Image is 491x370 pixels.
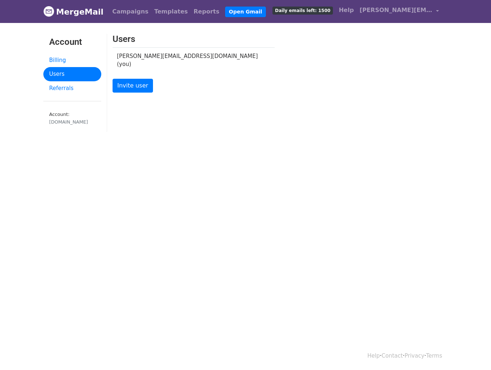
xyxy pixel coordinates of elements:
[43,53,101,67] a: Billing
[43,81,101,96] a: Referrals
[113,79,153,93] a: Invite user
[49,37,95,47] h3: Account
[113,47,266,73] td: [PERSON_NAME][EMAIL_ADDRESS][DOMAIN_NAME] (you)
[49,118,95,125] div: [DOMAIN_NAME]
[270,3,336,17] a: Daily emails left: 1500
[109,4,151,19] a: Campaigns
[360,6,432,15] span: [PERSON_NAME][EMAIL_ADDRESS][DOMAIN_NAME]
[43,67,101,81] a: Users
[336,3,357,17] a: Help
[382,353,403,359] a: Contact
[405,353,424,359] a: Privacy
[357,3,442,20] a: [PERSON_NAME][EMAIL_ADDRESS][DOMAIN_NAME]
[191,4,223,19] a: Reports
[426,353,442,359] a: Terms
[113,34,275,44] h3: Users
[272,7,333,15] span: Daily emails left: 1500
[368,353,380,359] a: Help
[225,7,266,17] a: Open Gmail
[151,4,190,19] a: Templates
[49,112,95,125] small: Account:
[43,6,54,17] img: MergeMail logo
[43,4,103,19] a: MergeMail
